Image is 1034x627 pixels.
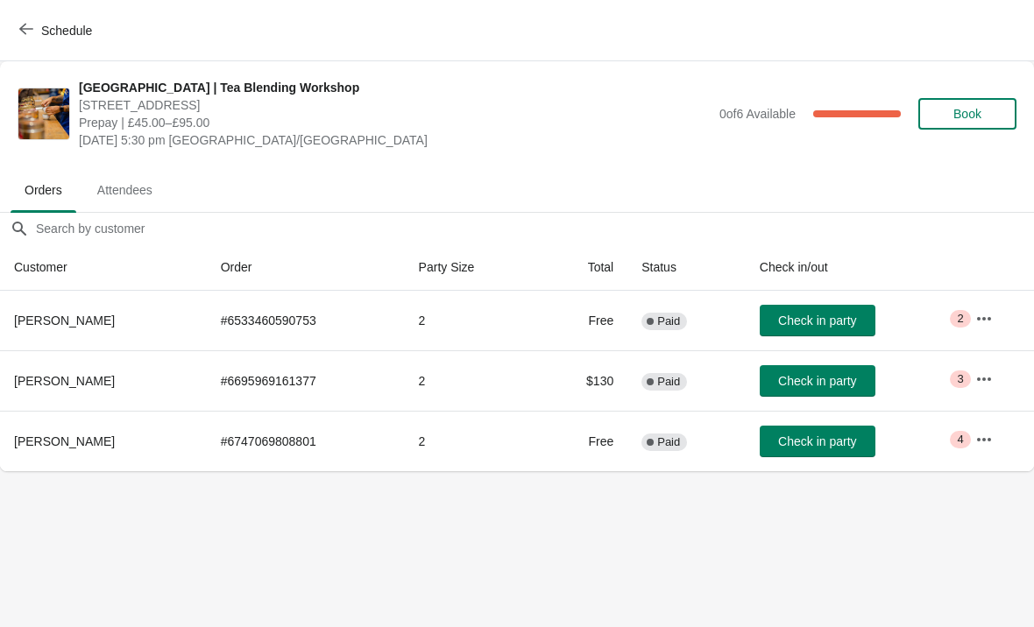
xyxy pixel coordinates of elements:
span: Check in party [778,313,856,328]
th: Status [627,244,746,291]
th: Check in/out [746,244,961,291]
span: 3 [957,372,963,386]
th: Order [207,244,405,291]
td: # 6695969161377 [207,350,405,411]
span: Schedule [41,24,92,38]
span: [PERSON_NAME] [14,434,115,448]
span: [PERSON_NAME] [14,374,115,388]
span: Attendees [83,174,166,206]
input: Search by customer [35,213,1034,244]
td: $130 [539,350,627,411]
button: Check in party [760,365,875,397]
button: Check in party [760,305,875,336]
span: Check in party [778,374,856,388]
span: Prepay | £45.00–£95.00 [79,114,711,131]
td: 2 [405,411,539,471]
th: Party Size [405,244,539,291]
button: Schedule [9,15,106,46]
td: 2 [405,350,539,411]
td: # 6533460590753 [207,291,405,350]
span: 4 [957,433,963,447]
span: Paid [657,435,680,449]
td: Free [539,291,627,350]
span: Paid [657,314,680,328]
button: Book [918,98,1016,130]
td: 2 [405,291,539,350]
span: Check in party [778,434,856,448]
span: [PERSON_NAME] [14,313,115,328]
span: [STREET_ADDRESS] [79,96,711,114]
span: [GEOGRAPHIC_DATA] | Tea Blending Workshop [79,79,711,96]
span: Orders [11,174,76,206]
span: 0 of 6 Available [719,107,796,121]
span: 2 [957,312,963,326]
button: Check in party [760,426,875,457]
span: Paid [657,375,680,389]
span: [DATE] 5:30 pm [GEOGRAPHIC_DATA]/[GEOGRAPHIC_DATA] [79,131,711,149]
img: London Covent Garden | Tea Blending Workshop [18,88,69,139]
th: Total [539,244,627,291]
td: Free [539,411,627,471]
span: Book [953,107,981,121]
td: # 6747069808801 [207,411,405,471]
